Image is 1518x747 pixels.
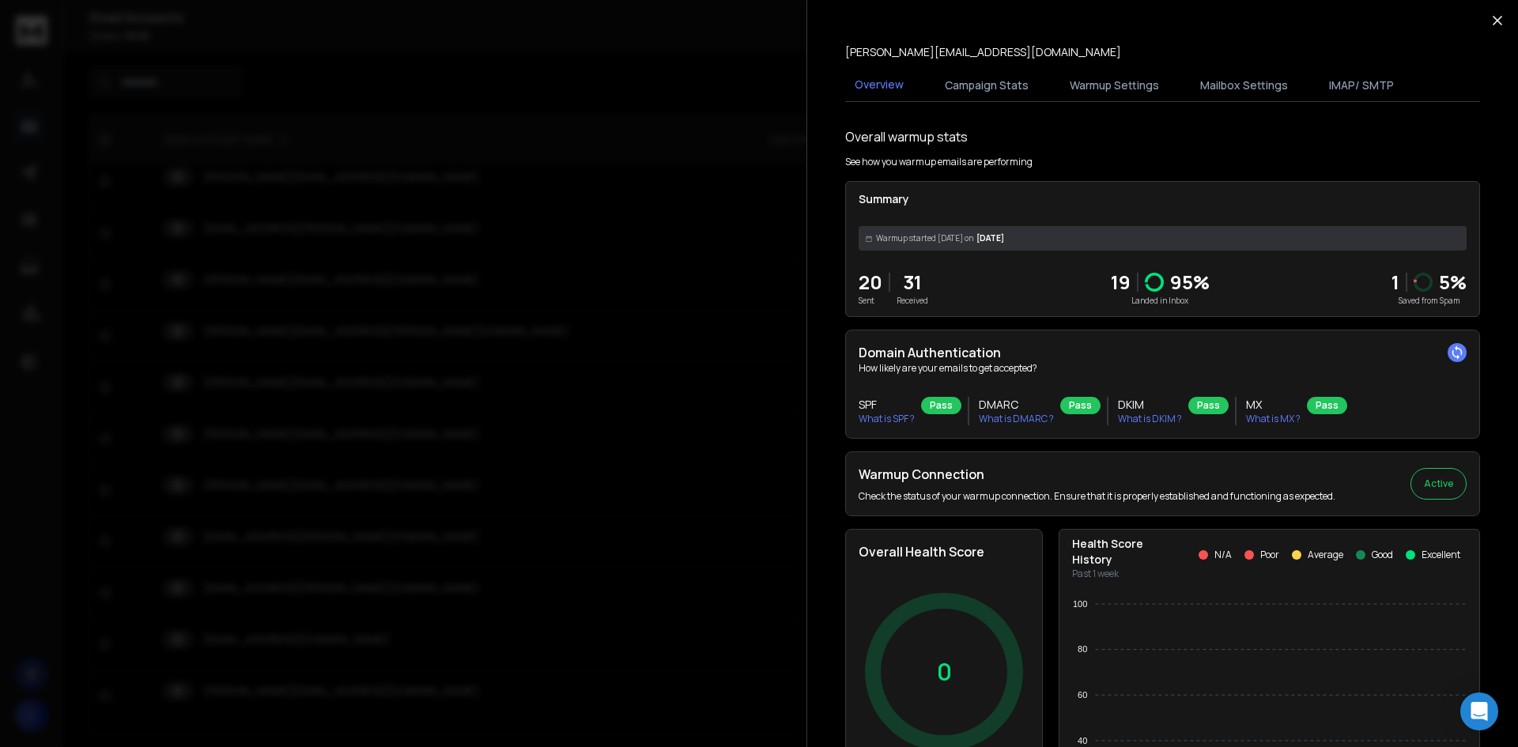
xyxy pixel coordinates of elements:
[1078,736,1087,745] tspan: 40
[1260,549,1279,561] p: Poor
[845,127,968,146] h1: Overall warmup stats
[1372,549,1393,561] p: Good
[1460,692,1498,730] div: Open Intercom Messenger
[1214,549,1232,561] p: N/A
[1060,397,1101,414] div: Pass
[859,191,1467,207] p: Summary
[1118,397,1182,413] h3: DKIM
[859,270,882,295] p: 20
[979,413,1054,425] p: What is DMARC ?
[897,295,928,307] p: Received
[1118,413,1182,425] p: What is DKIM ?
[1072,568,1167,580] p: Past 1 week
[1307,397,1347,414] div: Pass
[1073,599,1087,609] tspan: 100
[845,156,1033,168] p: See how you warmup emails are performing
[897,270,928,295] p: 31
[1410,468,1467,500] button: Active
[1391,295,1467,307] p: Saved from Spam
[859,490,1335,503] p: Check the status of your warmup connection. Ensure that it is properly established and functionin...
[1246,397,1301,413] h3: MX
[1170,270,1210,295] p: 95 %
[1078,690,1087,700] tspan: 60
[859,226,1467,251] div: [DATE]
[1439,270,1467,295] p: 5 %
[937,658,952,686] p: 0
[1320,68,1403,103] button: IMAP/ SMTP
[859,397,915,413] h3: SPF
[935,68,1038,103] button: Campaign Stats
[1111,295,1210,307] p: Landed in Inbox
[1072,536,1167,568] p: Health Score History
[1308,549,1343,561] p: Average
[859,542,1029,561] h2: Overall Health Score
[845,44,1121,60] p: [PERSON_NAME][EMAIL_ADDRESS][DOMAIN_NAME]
[1111,270,1131,295] p: 19
[859,295,882,307] p: Sent
[859,413,915,425] p: What is SPF ?
[845,67,913,104] button: Overview
[859,343,1467,362] h2: Domain Authentication
[1188,397,1229,414] div: Pass
[859,362,1467,375] p: How likely are your emails to get accepted?
[1191,68,1297,103] button: Mailbox Settings
[1060,68,1169,103] button: Warmup Settings
[1078,644,1087,654] tspan: 80
[921,397,961,414] div: Pass
[1391,269,1399,295] strong: 1
[876,232,973,244] span: Warmup started [DATE] on
[1246,413,1301,425] p: What is MX ?
[1422,549,1460,561] p: Excellent
[859,465,1335,484] h2: Warmup Connection
[979,397,1054,413] h3: DMARC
